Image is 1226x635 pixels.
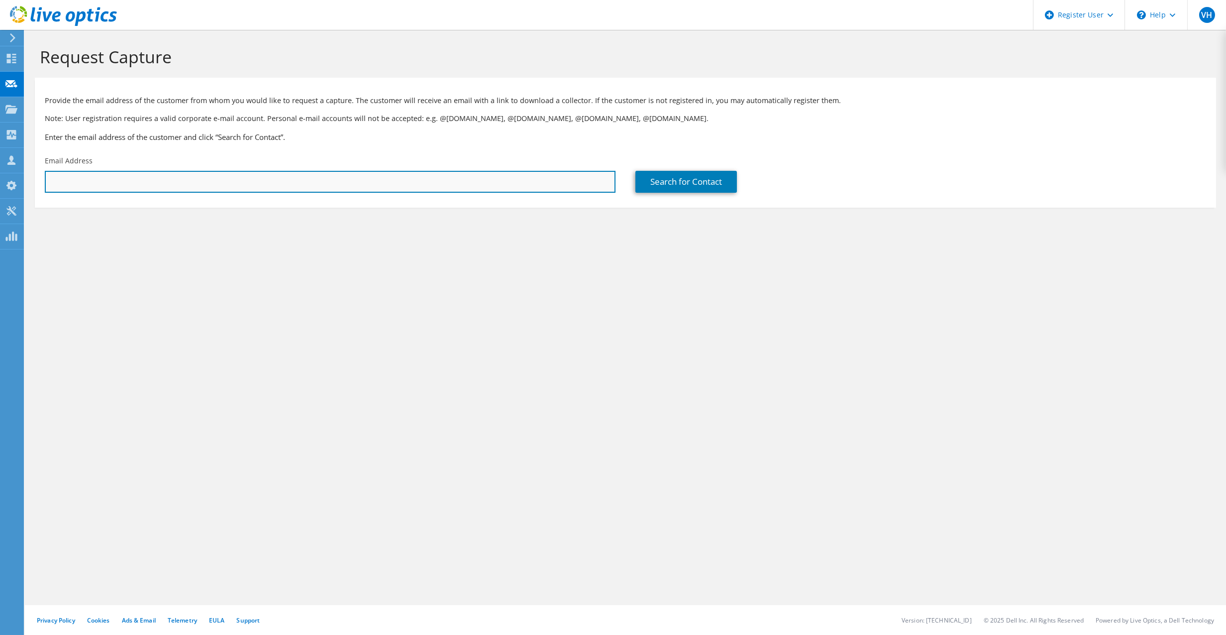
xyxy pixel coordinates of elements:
h1: Request Capture [40,46,1206,67]
li: Powered by Live Optics, a Dell Technology [1096,616,1214,625]
a: Support [236,616,260,625]
li: Version: [TECHNICAL_ID] [902,616,972,625]
label: Email Address [45,156,93,166]
h3: Enter the email address of the customer and click “Search for Contact”. [45,131,1206,142]
a: Privacy Policy [37,616,75,625]
svg: \n [1137,10,1146,19]
a: Ads & Email [122,616,156,625]
a: Telemetry [168,616,197,625]
p: Note: User registration requires a valid corporate e-mail account. Personal e-mail accounts will ... [45,113,1206,124]
a: EULA [209,616,224,625]
a: Cookies [87,616,110,625]
span: VH [1199,7,1215,23]
li: © 2025 Dell Inc. All Rights Reserved [984,616,1084,625]
a: Search for Contact [635,171,737,193]
p: Provide the email address of the customer from whom you would like to request a capture. The cust... [45,95,1206,106]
